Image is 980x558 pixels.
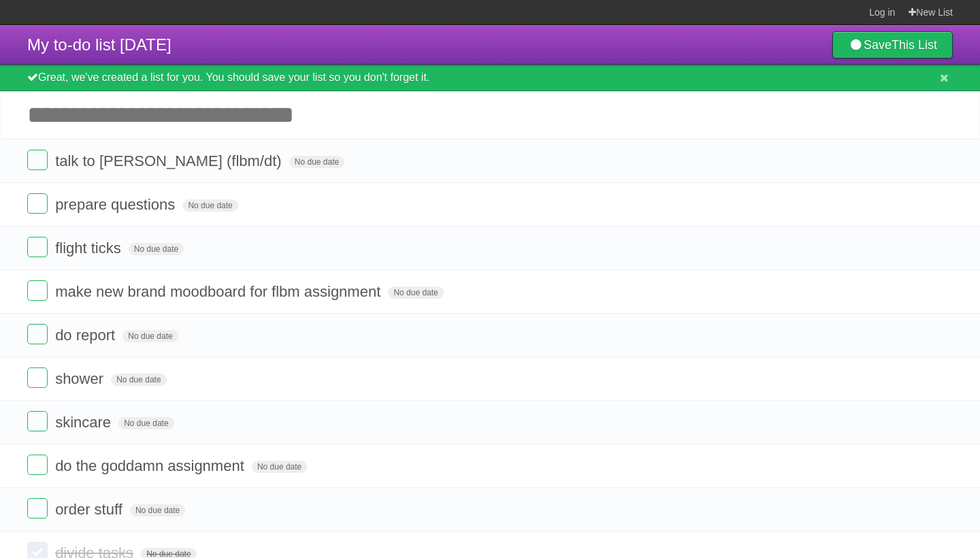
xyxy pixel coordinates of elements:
label: Done [27,280,48,301]
span: No due date [388,286,443,299]
span: My to-do list [DATE] [27,35,171,54]
span: flight ticks [55,240,125,257]
span: shower [55,370,107,387]
label: Done [27,367,48,388]
b: This List [892,38,937,52]
span: No due date [118,417,174,429]
span: No due date [111,374,166,386]
span: make new brand moodboard for flbm assignment [55,283,384,300]
label: Done [27,498,48,519]
span: prepare questions [55,196,178,213]
span: skincare [55,414,114,431]
label: Done [27,193,48,214]
label: Done [27,411,48,431]
span: No due date [129,243,184,255]
span: No due date [130,504,185,516]
span: No due date [289,156,344,168]
label: Done [27,324,48,344]
span: do the goddamn assignment [55,457,248,474]
span: do report [55,327,118,344]
label: Done [27,150,48,170]
a: SaveThis List [832,31,953,59]
span: talk to [PERSON_NAME] (flbm/dt) [55,152,285,169]
span: No due date [182,199,238,212]
span: order stuff [55,501,126,518]
label: Done [27,237,48,257]
span: No due date [122,330,178,342]
span: No due date [252,461,307,473]
label: Done [27,455,48,475]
